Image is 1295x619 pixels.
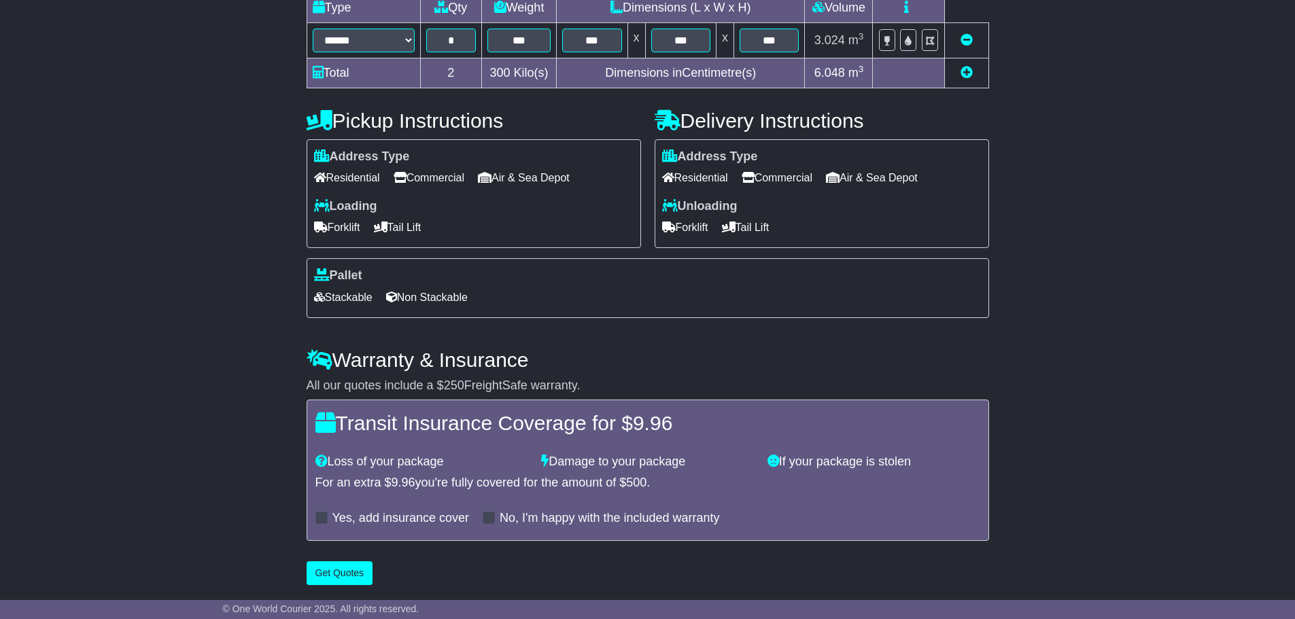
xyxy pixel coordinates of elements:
span: m [848,33,864,47]
td: Total [307,58,420,88]
td: Dimensions in Centimetre(s) [557,58,805,88]
span: Residential [314,167,380,188]
label: Yes, add insurance cover [332,511,469,526]
span: Tail Lift [722,217,770,238]
sup: 3 [859,64,864,74]
span: © One World Courier 2025. All rights reserved. [223,603,419,614]
span: Tail Lift [374,217,421,238]
td: Kilo(s) [482,58,557,88]
div: Loss of your package [309,455,535,470]
span: 3.024 [814,33,845,47]
span: Forklift [662,217,708,238]
span: 500 [626,476,646,489]
label: Loading [314,199,377,214]
div: For an extra $ you're fully covered for the amount of $ . [315,476,980,491]
label: Unloading [662,199,738,214]
span: 300 [490,66,511,79]
span: 9.96 [633,412,672,434]
button: Get Quotes [307,561,373,585]
h4: Pickup Instructions [307,109,641,132]
div: Damage to your package [534,455,761,470]
a: Add new item [961,66,973,79]
td: 2 [420,58,482,88]
span: Forklift [314,217,360,238]
span: 6.048 [814,66,845,79]
span: Commercial [742,167,812,188]
span: 9.96 [392,476,415,489]
span: Air & Sea Depot [826,167,918,188]
span: m [848,66,864,79]
div: All our quotes include a $ FreightSafe warranty. [307,378,989,393]
td: x [716,22,733,58]
sup: 3 [859,31,864,41]
span: Stackable [314,287,373,308]
h4: Transit Insurance Coverage for $ [315,412,980,434]
label: No, I'm happy with the included warranty [500,511,720,526]
h4: Warranty & Insurance [307,349,989,371]
label: Pallet [314,268,362,283]
span: Commercial [394,167,464,188]
div: If your package is stolen [761,455,987,470]
label: Address Type [314,149,410,164]
span: Non Stackable [386,287,468,308]
span: Air & Sea Depot [478,167,570,188]
td: x [627,22,645,58]
label: Address Type [662,149,758,164]
h4: Delivery Instructions [655,109,989,132]
span: 250 [444,378,464,392]
span: Residential [662,167,728,188]
a: Remove this item [961,33,973,47]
